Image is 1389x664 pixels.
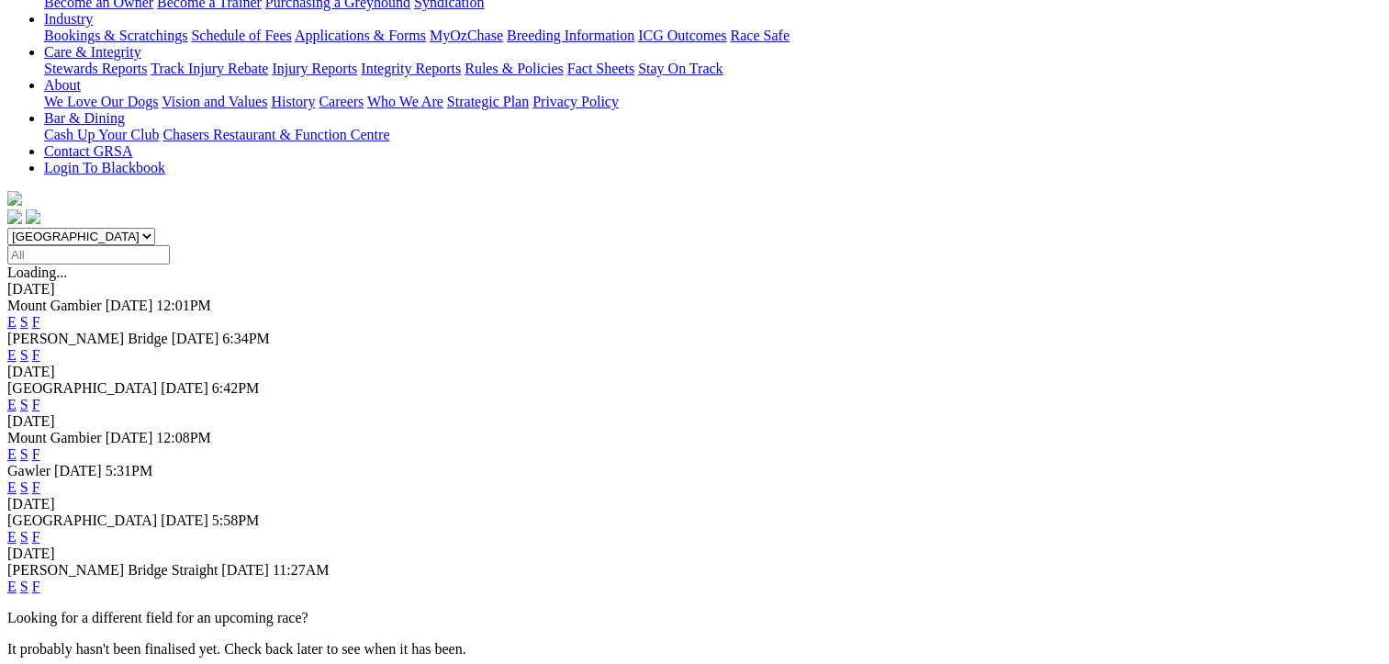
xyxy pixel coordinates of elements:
a: S [20,529,28,545]
span: [DATE] [161,380,208,396]
img: facebook.svg [7,209,22,224]
div: [DATE] [7,364,1382,380]
span: [DATE] [221,562,269,578]
a: Contact GRSA [44,143,132,159]
a: Strategic Plan [447,94,529,109]
a: S [20,479,28,495]
div: [DATE] [7,546,1382,562]
a: Schedule of Fees [191,28,291,43]
div: [DATE] [7,413,1382,430]
a: Privacy Policy [532,94,619,109]
span: 12:01PM [156,298,211,313]
span: Mount Gambier [7,430,102,445]
a: E [7,446,17,462]
a: F [32,397,40,412]
span: 6:42PM [212,380,260,396]
a: Rules & Policies [465,61,564,76]
span: [PERSON_NAME] Bridge Straight [7,562,218,578]
a: ICG Outcomes [638,28,726,43]
a: Fact Sheets [567,61,634,76]
span: [DATE] [54,463,102,478]
a: Care & Integrity [44,44,141,60]
a: Injury Reports [272,61,357,76]
a: Careers [319,94,364,109]
a: S [20,314,28,330]
div: Care & Integrity [44,61,1382,77]
a: F [32,347,40,363]
a: Stewards Reports [44,61,147,76]
a: Race Safe [730,28,789,43]
a: S [20,446,28,462]
a: MyOzChase [430,28,503,43]
a: E [7,347,17,363]
span: [GEOGRAPHIC_DATA] [7,380,157,396]
a: Industry [44,11,93,27]
a: S [20,397,28,412]
span: 5:58PM [212,512,260,528]
a: Chasers Restaurant & Function Centre [162,127,389,142]
div: [DATE] [7,281,1382,298]
a: Track Injury Rebate [151,61,268,76]
a: Applications & Forms [295,28,426,43]
p: Looking for a different field for an upcoming race? [7,610,1382,626]
input: Select date [7,245,170,264]
a: About [44,77,81,93]
a: S [20,579,28,594]
span: [DATE] [106,430,153,445]
a: F [32,479,40,495]
a: Stay On Track [638,61,723,76]
span: Loading... [7,264,67,280]
a: History [271,94,315,109]
div: Industry [44,28,1382,44]
a: Cash Up Your Club [44,127,159,142]
partial: It probably hasn't been finalised yet. Check back later to see when it has been. [7,641,466,657]
img: logo-grsa-white.png [7,191,22,206]
span: [DATE] [106,298,153,313]
span: [DATE] [172,331,219,346]
a: F [32,529,40,545]
a: E [7,314,17,330]
a: Bar & Dining [44,110,125,126]
span: [GEOGRAPHIC_DATA] [7,512,157,528]
span: Mount Gambier [7,298,102,313]
a: E [7,397,17,412]
span: Gawler [7,463,50,478]
a: Who We Are [367,94,443,109]
span: 5:31PM [106,463,153,478]
span: 6:34PM [222,331,270,346]
a: E [7,529,17,545]
a: Bookings & Scratchings [44,28,187,43]
a: F [32,446,40,462]
a: Vision and Values [162,94,267,109]
a: E [7,579,17,594]
img: twitter.svg [26,209,40,224]
a: We Love Our Dogs [44,94,158,109]
div: About [44,94,1382,110]
a: S [20,347,28,363]
a: Breeding Information [507,28,634,43]
a: E [7,479,17,495]
a: F [32,579,40,594]
span: 11:27AM [273,562,330,578]
div: Bar & Dining [44,127,1382,143]
a: F [32,314,40,330]
span: [PERSON_NAME] Bridge [7,331,168,346]
a: Login To Blackbook [44,160,165,175]
div: [DATE] [7,496,1382,512]
span: 12:08PM [156,430,211,445]
span: [DATE] [161,512,208,528]
a: Integrity Reports [361,61,461,76]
